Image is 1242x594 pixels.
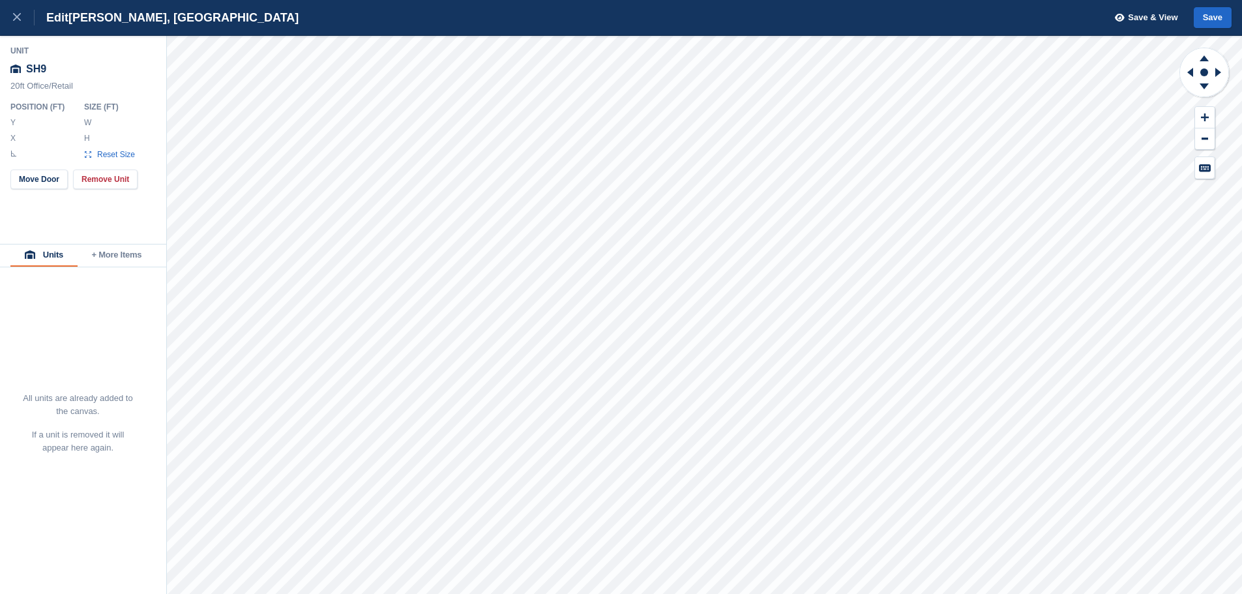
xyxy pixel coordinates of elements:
[10,133,17,143] label: X
[22,392,134,418] p: All units are already added to the canvas.
[1195,128,1215,150] button: Zoom Out
[96,149,136,160] span: Reset Size
[84,133,91,143] label: H
[1108,7,1178,29] button: Save & View
[1195,107,1215,128] button: Zoom In
[10,81,156,98] div: 20ft Office/Retail
[1195,157,1215,179] button: Keyboard Shortcuts
[10,245,78,267] button: Units
[1128,11,1177,24] span: Save & View
[11,151,16,156] img: angle-icn.0ed2eb85.svg
[10,102,74,112] div: Position ( FT )
[1194,7,1232,29] button: Save
[10,170,68,189] button: Move Door
[78,245,156,267] button: + More Items
[10,117,17,128] label: Y
[22,428,134,454] p: If a unit is removed it will appear here again.
[35,10,299,25] div: Edit [PERSON_NAME], [GEOGRAPHIC_DATA]
[10,46,156,56] div: Unit
[84,117,91,128] label: W
[10,57,156,81] div: SH9
[84,102,141,112] div: Size ( FT )
[73,170,138,189] button: Remove Unit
